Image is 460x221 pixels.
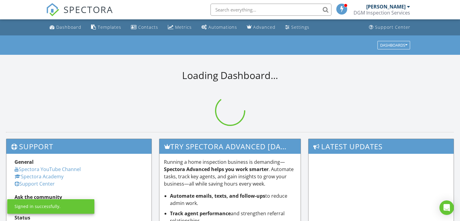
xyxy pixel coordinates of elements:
[15,180,55,187] a: Support Center
[170,192,296,207] li: to reduce admin work.
[164,158,296,187] p: Running a home inspection business is demanding— . Automate tasks, track key agents, and gain ins...
[15,159,34,165] strong: General
[98,24,121,30] div: Templates
[46,8,113,21] a: SPECTORA
[375,24,410,30] div: Support Center
[439,200,454,215] div: Open Intercom Messenger
[89,22,124,33] a: Templates
[308,139,454,154] h3: Latest Updates
[129,22,161,33] a: Contacts
[15,193,143,201] div: Ask the community
[244,22,278,33] a: Advanced
[47,22,84,33] a: Dashboard
[46,3,59,16] img: The Best Home Inspection Software - Spectora
[165,22,194,33] a: Metrics
[6,139,152,154] h3: Support
[159,139,301,154] h3: Try spectora advanced [DATE]
[354,10,410,16] div: DGM Inspection Services
[138,24,158,30] div: Contacts
[380,43,407,47] div: Dashboards
[15,203,60,209] div: Signed in successfully.
[164,166,269,173] strong: Spectora Advanced helps you work smarter
[175,24,192,30] div: Metrics
[253,24,276,30] div: Advanced
[64,3,113,16] span: SPECTORA
[15,166,81,173] a: Spectora YouTube Channel
[377,41,410,49] button: Dashboards
[210,4,331,16] input: Search everything...
[367,22,413,33] a: Support Center
[283,22,312,33] a: Settings
[170,193,265,199] strong: Automate emails, texts, and follow-ups
[291,24,309,30] div: Settings
[56,24,81,30] div: Dashboard
[366,4,406,10] div: [PERSON_NAME]
[199,22,240,33] a: Automations (Basic)
[170,210,231,217] strong: Track agent performance
[15,173,64,180] a: Spectora Academy
[208,24,237,30] div: Automations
